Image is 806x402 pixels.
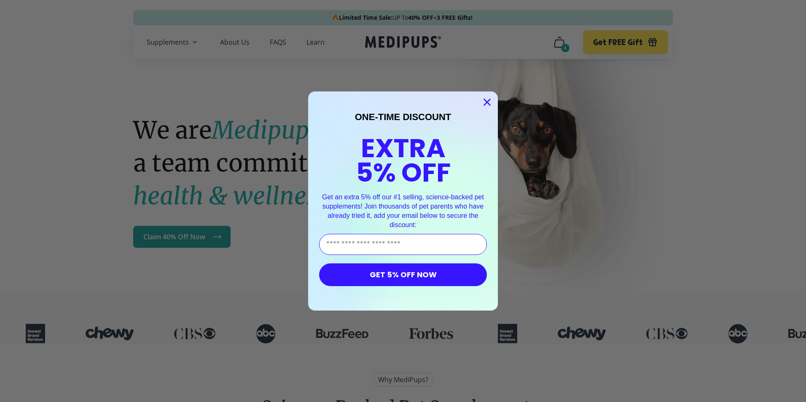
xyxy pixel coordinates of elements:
[355,112,451,122] span: ONE-TIME DISCOUNT
[319,263,487,286] button: GET 5% OFF NOW
[361,130,446,166] span: EXTRA
[480,95,494,110] button: Close dialog
[322,193,484,228] span: Get an extra 5% off our #1 selling, science-backed pet supplements! Join thousands of pet parents...
[356,154,451,191] span: 5% OFF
